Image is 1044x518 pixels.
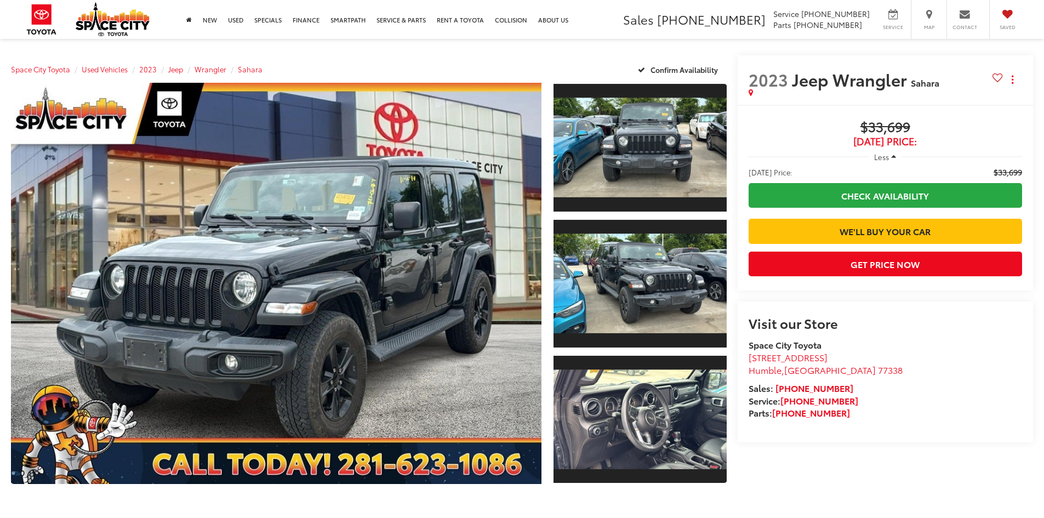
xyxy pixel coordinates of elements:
a: 2023 [139,64,157,74]
a: [PHONE_NUMBER] [775,382,853,394]
a: Space City Toyota [11,64,70,74]
span: Map [917,24,941,31]
img: 2023 Jeep Wrangler Sahara [551,369,728,469]
span: Humble [749,363,781,376]
span: Service [881,24,905,31]
a: We'll Buy Your Car [749,219,1022,243]
span: Confirm Availability [651,65,718,75]
span: Service [773,8,799,19]
strong: Space City Toyota [749,338,821,351]
span: [PHONE_NUMBER] [794,19,862,30]
img: 2023 Jeep Wrangler Sahara [551,98,728,197]
img: 2023 Jeep Wrangler Sahara [5,81,546,486]
span: Sales: [749,382,773,394]
a: Used Vehicles [82,64,128,74]
a: Expand Photo 2 [554,219,727,349]
span: dropdown dots [1012,75,1013,84]
button: Confirm Availability [632,60,727,79]
img: 2023 Jeep Wrangler Sahara [551,234,728,333]
a: Expand Photo 0 [11,83,541,484]
span: Parts [773,19,791,30]
span: Sales [623,10,654,28]
span: [GEOGRAPHIC_DATA] [784,363,876,376]
a: [STREET_ADDRESS] Humble,[GEOGRAPHIC_DATA] 77338 [749,351,903,376]
h2: Visit our Store [749,316,1022,330]
a: Expand Photo 3 [554,355,727,485]
span: , [749,363,903,376]
span: [DATE] Price: [749,167,792,178]
span: Jeep Wrangler [792,67,911,91]
a: [PHONE_NUMBER] [780,394,858,407]
span: [PHONE_NUMBER] [801,8,870,19]
button: Less [869,147,902,167]
span: [STREET_ADDRESS] [749,351,828,363]
a: [PHONE_NUMBER] [772,406,850,419]
span: Sahara [911,76,939,89]
strong: Service: [749,394,858,407]
span: $33,699 [994,167,1022,178]
a: Jeep [168,64,183,74]
span: Saved [995,24,1019,31]
a: Sahara [238,64,263,74]
span: $33,699 [749,119,1022,136]
span: [DATE] Price: [749,136,1022,147]
span: [PHONE_NUMBER] [657,10,766,28]
a: Check Availability [749,183,1022,208]
img: Space City Toyota [76,2,150,36]
strong: Parts: [749,406,850,419]
button: Actions [1003,70,1022,89]
a: Expand Photo 1 [554,83,727,213]
span: Less [874,152,889,162]
span: 77338 [878,363,903,376]
span: 2023 [749,67,788,91]
span: Contact [952,24,977,31]
a: Wrangler [195,64,226,74]
button: Get Price Now [749,252,1022,276]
